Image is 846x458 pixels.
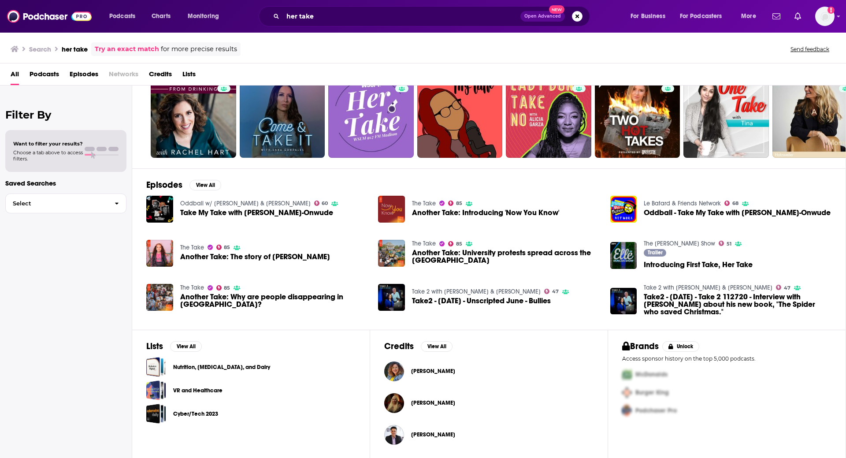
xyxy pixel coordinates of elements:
span: Nutrition, Diabetes, and Dairy [146,357,166,377]
h2: Filter By [5,108,126,121]
a: Nutrition, [MEDICAL_DATA], and Dairy [173,362,270,372]
a: Take 2 with Jerry & Debbie [644,284,772,291]
span: Podchaser Pro [635,407,677,414]
a: Take2 - 11/27/2020 - Take 2 112720 - Interview with Raymond Arroyo about his new book, "The Spide... [644,293,831,316]
a: Take2 - 06/29/2018 - Unscripted June - Bullies [412,297,551,305]
a: 62 [151,72,236,158]
a: 42 [506,72,591,158]
span: Logged in as jfalkner [815,7,835,26]
button: open menu [103,9,147,23]
button: Send feedback [788,45,832,53]
a: VR and Healthcare [146,380,166,400]
a: Take2 - 11/27/2020 - Take 2 112720 - Interview with Raymond Arroyo about his new book, "The Spide... [610,288,637,315]
span: 85 [456,242,462,246]
span: For Business [631,10,665,22]
a: 21 [328,72,414,158]
img: Introducing First Take, Her Take [610,242,637,269]
a: Another Take: Why are people disappearing in Balochistan? [180,293,368,308]
span: 60 [322,201,328,205]
span: Oddball - Take My Take with [PERSON_NAME]-Onwude [644,209,831,216]
button: open menu [624,9,676,23]
button: open menu [735,9,767,23]
img: Oddball - Take My Take with Ros Gold-Onwude [610,196,637,223]
a: Rochelle Herman [411,399,455,406]
a: Oddball w/ Amin Elhassan & Izzy Gutierrez [180,200,311,207]
p: Access sponsor history on the top 5,000 podcasts. [622,355,831,362]
span: [PERSON_NAME] [411,368,455,375]
a: Another Take: Introducing 'Now You Know' [378,196,405,223]
svg: Add a profile image [827,7,835,14]
h2: Lists [146,341,163,352]
a: Take2 - 06/29/2018 - Unscripted June - Bullies [378,284,405,311]
a: CreditsView All [384,341,453,352]
a: Podcasts [30,67,59,85]
span: Networks [109,67,138,85]
a: The Take [180,284,204,291]
a: VR and Healthcare [173,386,223,395]
a: 85 [216,285,230,290]
img: Another Take: The story of Hind Rajab [146,240,173,267]
a: Another Take: University protests spread across the US [378,240,405,267]
span: For Podcasters [680,10,722,22]
a: 85 [448,241,462,246]
span: 47 [784,286,790,290]
a: Rochelle Herman [384,393,404,413]
span: Want to filter your results? [13,141,83,147]
a: 42 [240,72,325,158]
a: Steven Herz [411,431,455,438]
p: Saved Searches [5,179,126,187]
span: [PERSON_NAME] [411,399,455,406]
a: The Take [180,244,204,251]
a: Another Take: The story of Hind Rajab [180,253,330,261]
a: Introducing First Take, Her Take [644,261,753,268]
img: Second Pro Logo [619,384,635,402]
a: 47 [776,285,790,290]
a: Cyber/Tech 2023 [173,409,218,419]
a: 33 [417,72,503,158]
a: 51 [719,241,731,246]
span: Episodes [70,67,98,85]
button: Steven HerzSteven Herz [384,421,594,449]
img: Take My Take with Ros Gold-Onwude [146,196,173,223]
span: 85 [456,201,462,205]
a: 47 [544,289,559,294]
a: Another Take: Why are people disappearing in Balochistan? [146,284,173,311]
a: 68 [724,201,738,206]
a: 85 [216,245,230,250]
span: Burger King [635,389,669,396]
button: open menu [182,9,230,23]
a: Another Take: University protests spread across the US [412,249,600,264]
span: McDonalds [635,371,668,378]
img: First Pro Logo [619,365,635,384]
a: Lists [182,67,196,85]
h2: Credits [384,341,414,352]
a: 38 [683,72,769,158]
a: Cyber/Tech 2023 [146,404,166,424]
h3: her take [62,45,88,53]
button: Unlock [662,341,700,352]
input: Search podcasts, credits, & more... [283,9,520,23]
button: open menu [674,9,735,23]
span: Monitoring [188,10,219,22]
a: All [11,67,19,85]
a: Show notifications dropdown [791,9,805,24]
span: Trailer [648,250,663,255]
a: The Take [412,240,436,247]
span: Take My Take with [PERSON_NAME]-Onwude [180,209,333,216]
button: Show profile menu [815,7,835,26]
span: Take2 - [DATE] - Take 2 112720 - Interview with [PERSON_NAME] about his new book, "The Spider who... [644,293,831,316]
h3: Search [29,45,51,53]
div: Search podcasts, credits, & more... [267,6,598,26]
span: 85 [224,286,230,290]
span: Another Take: The story of [PERSON_NAME] [180,253,330,261]
a: 85 [448,201,462,206]
a: Take My Take with Ros Gold-Onwude [180,209,333,216]
img: Adriana Herrera [384,361,404,381]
